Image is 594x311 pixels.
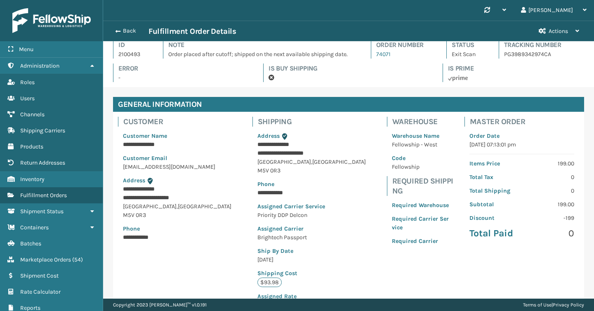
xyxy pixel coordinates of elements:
[392,154,450,163] p: Code
[527,186,574,195] p: 0
[469,140,574,149] p: [DATE] 07:13:01 pm
[20,208,64,215] span: Shipment Status
[527,214,574,222] p: -199
[20,79,35,86] span: Roles
[20,256,71,263] span: Marketplace Orders
[123,224,238,233] p: Phone
[20,143,43,150] span: Products
[469,173,517,181] p: Total Tax
[257,233,372,242] p: Brightech Passport
[118,50,148,59] p: 2100493
[177,203,178,210] span: ,
[113,97,584,112] h4: General Information
[20,224,49,231] span: Containers
[168,50,356,59] p: Order placed after cutoff; shipped on the next available shipping date.
[312,158,366,165] span: [GEOGRAPHIC_DATA]
[269,64,427,73] h4: Is Buy Shipping
[257,132,280,139] span: Address
[20,159,65,166] span: Return Addresses
[531,21,587,41] button: Actions
[392,140,450,149] p: Fellowship - West
[469,186,517,195] p: Total Shipping
[118,40,148,50] h4: Id
[257,269,372,278] p: Shipping Cost
[178,203,231,210] span: [GEOGRAPHIC_DATA]
[72,256,83,263] span: ( 54 )
[448,64,584,73] h4: Is Prime
[553,302,584,308] a: Privacy Policy
[257,255,372,264] p: [DATE]
[392,237,450,245] p: Required Carrier
[527,159,574,168] p: 199.00
[470,117,579,127] h4: Master Order
[123,117,243,127] h4: Customer
[376,51,391,58] a: 74071
[118,73,248,82] p: -
[469,214,517,222] p: Discount
[527,200,574,209] p: 199.00
[20,95,35,102] span: Users
[469,200,517,209] p: Subtotal
[549,28,568,35] span: Actions
[376,40,432,50] h4: Order Number
[257,292,372,301] p: Assigned Rate
[168,40,356,50] h4: Note
[148,26,236,36] h3: Fulfillment Order Details
[469,159,517,168] p: Items Price
[113,299,207,311] p: Copyright 2023 [PERSON_NAME]™ v 1.0.191
[20,62,59,69] span: Administration
[311,158,312,165] span: ,
[392,163,450,171] p: Fellowship
[452,40,483,50] h4: Status
[12,8,91,33] img: logo
[20,111,45,118] span: Channels
[452,50,483,59] p: Exit Scan
[123,132,238,140] p: Customer Name
[523,299,584,311] div: |
[20,240,41,247] span: Batches
[469,227,517,240] p: Total Paid
[123,212,146,219] span: M5V 0R3
[20,288,61,295] span: Rate Calculator
[257,278,282,287] p: $93.98
[123,154,238,163] p: Customer Email
[20,127,65,134] span: Shipping Carriers
[504,40,569,50] h4: Tracking Number
[257,247,372,255] p: Ship By Date
[392,201,450,210] p: Required Warehouse
[123,163,238,171] p: [EMAIL_ADDRESS][DOMAIN_NAME]
[392,117,455,127] h4: Warehouse
[20,272,59,279] span: Shipment Cost
[257,202,372,211] p: Assigned Carrier Service
[523,302,552,308] a: Terms of Use
[19,46,33,53] span: Menu
[257,167,280,174] span: M5V 0R3
[504,50,569,59] p: PG3989342974CA
[111,27,148,35] button: Back
[20,176,45,183] span: Inventory
[123,177,145,184] span: Address
[257,158,311,165] span: [GEOGRAPHIC_DATA]
[392,176,455,196] h4: Required Shipping
[123,203,177,210] span: [GEOGRAPHIC_DATA]
[257,180,372,188] p: Phone
[527,227,574,240] p: 0
[258,117,377,127] h4: Shipping
[20,192,67,199] span: Fulfillment Orders
[118,64,248,73] h4: Error
[257,211,372,219] p: Priority DDP Delcon
[527,173,574,181] p: 0
[257,224,372,233] p: Assigned Carrier
[469,132,574,140] p: Order Date
[392,132,450,140] p: Warehouse Name
[392,214,450,232] p: Required Carrier Service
